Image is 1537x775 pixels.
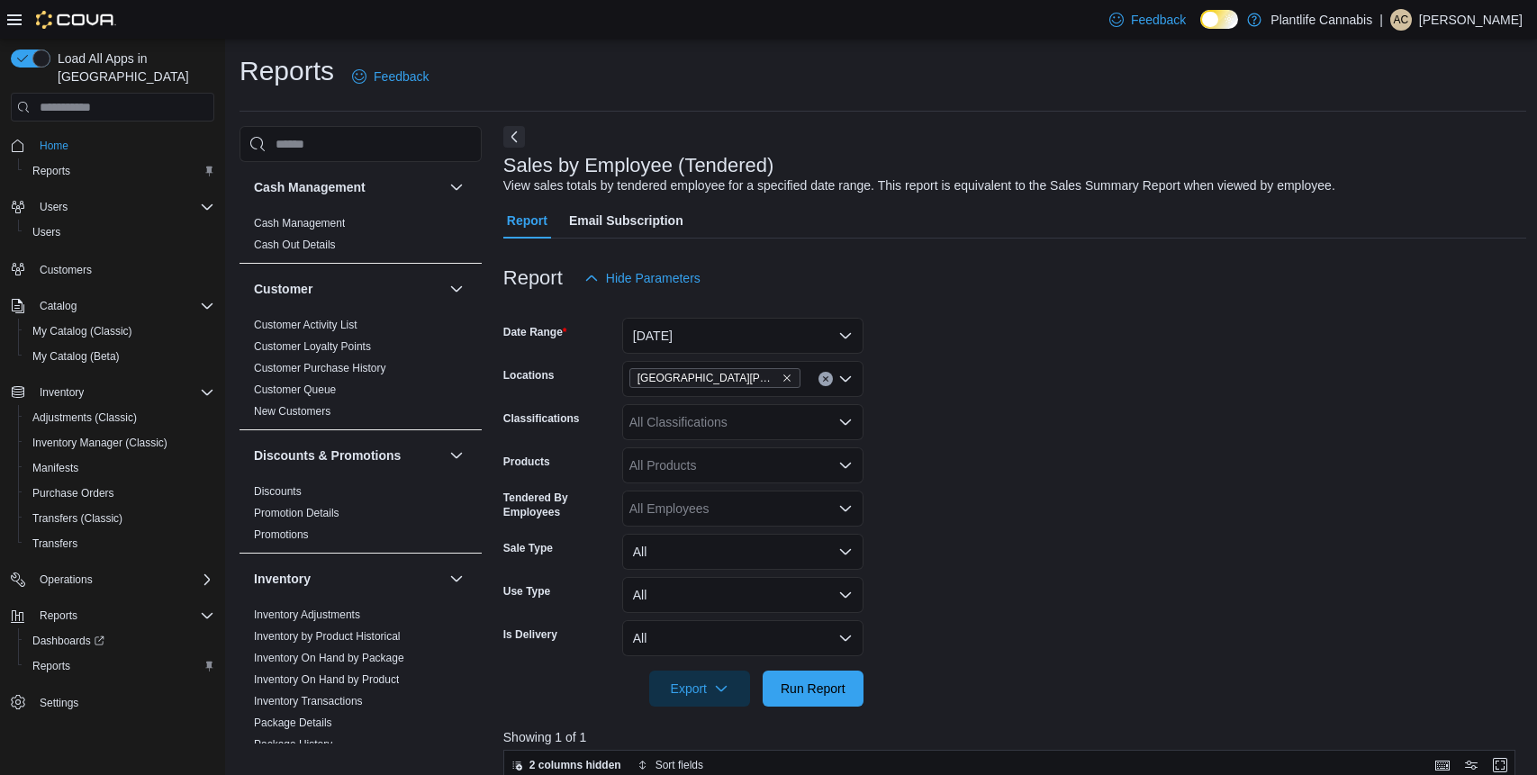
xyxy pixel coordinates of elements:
[254,738,332,751] a: Package History
[254,280,312,298] h3: Customer
[32,324,132,338] span: My Catalog (Classic)
[254,404,330,419] span: New Customers
[32,225,60,239] span: Users
[240,481,482,553] div: Discounts & Promotions
[18,481,222,506] button: Purchase Orders
[529,758,621,772] span: 2 columns hidden
[818,372,833,386] button: Clear input
[18,344,222,369] button: My Catalog (Beta)
[446,278,467,300] button: Customer
[32,259,99,281] a: Customers
[1131,11,1186,29] span: Feedback
[254,318,357,332] span: Customer Activity List
[32,410,137,425] span: Adjustments (Classic)
[254,570,442,588] button: Inventory
[25,320,140,342] a: My Catalog (Classic)
[25,655,77,677] a: Reports
[240,314,482,429] div: Customer
[1379,9,1383,31] p: |
[838,372,853,386] button: Open list of options
[254,339,371,354] span: Customer Loyalty Points
[40,139,68,153] span: Home
[40,696,78,710] span: Settings
[25,432,214,454] span: Inventory Manager (Classic)
[4,132,222,158] button: Home
[40,385,84,400] span: Inventory
[18,405,222,430] button: Adjustments (Classic)
[4,603,222,628] button: Reports
[254,178,442,196] button: Cash Management
[25,407,144,428] a: Adjustments (Classic)
[32,536,77,551] span: Transfers
[503,155,774,176] h3: Sales by Employee (Tendered)
[32,692,86,714] a: Settings
[503,541,553,555] label: Sale Type
[577,260,708,296] button: Hide Parameters
[622,577,863,613] button: All
[1200,29,1201,30] span: Dark Mode
[25,160,214,182] span: Reports
[32,349,120,364] span: My Catalog (Beta)
[32,164,70,178] span: Reports
[254,383,336,396] a: Customer Queue
[4,689,222,716] button: Settings
[781,680,845,698] span: Run Report
[254,507,339,519] a: Promotion Details
[32,196,214,218] span: Users
[254,528,309,541] a: Promotions
[503,126,525,148] button: Next
[25,346,127,367] a: My Catalog (Beta)
[240,212,482,263] div: Cash Management
[1394,9,1409,31] span: AC
[254,694,363,708] span: Inventory Transactions
[254,340,371,353] a: Customer Loyalty Points
[18,628,222,653] a: Dashboards
[254,178,366,196] h3: Cash Management
[40,572,93,587] span: Operations
[18,531,222,556] button: Transfers
[503,411,580,426] label: Classifications
[782,373,792,383] button: Remove Fort McMurray - Eagle Ridge from selection in this group
[32,461,78,475] span: Manifests
[254,216,345,230] span: Cash Management
[4,293,222,319] button: Catalog
[503,728,1526,746] p: Showing 1 of 1
[763,671,863,707] button: Run Report
[4,194,222,220] button: Users
[649,671,750,707] button: Export
[637,369,778,387] span: [GEOGRAPHIC_DATA][PERSON_NAME] - [GEOGRAPHIC_DATA]
[503,267,563,289] h3: Report
[254,280,442,298] button: Customer
[838,415,853,429] button: Open list of options
[254,506,339,520] span: Promotion Details
[32,605,85,626] button: Reports
[32,659,70,673] span: Reports
[25,482,122,504] a: Purchase Orders
[40,608,77,623] span: Reports
[507,203,547,239] span: Report
[503,627,557,642] label: Is Delivery
[25,160,77,182] a: Reports
[32,569,214,590] span: Operations
[374,68,429,86] span: Feedback
[25,482,214,504] span: Purchase Orders
[254,446,442,464] button: Discounts & Promotions
[254,652,404,664] a: Inventory On Hand by Package
[4,567,222,592] button: Operations
[40,200,68,214] span: Users
[254,695,363,707] a: Inventory Transactions
[569,203,683,239] span: Email Subscription
[254,446,401,464] h3: Discounts & Promotions
[254,383,336,397] span: Customer Queue
[838,458,853,473] button: Open list of options
[254,673,399,686] a: Inventory On Hand by Product
[254,239,336,251] a: Cash Out Details
[32,486,114,500] span: Purchase Orders
[32,569,100,590] button: Operations
[254,630,401,643] a: Inventory by Product Historical
[660,671,739,707] span: Export
[32,196,75,218] button: Users
[446,568,467,590] button: Inventory
[503,176,1335,195] div: View sales totals by tendered employee for a specified date range. This report is equivalent to t...
[25,630,112,652] a: Dashboards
